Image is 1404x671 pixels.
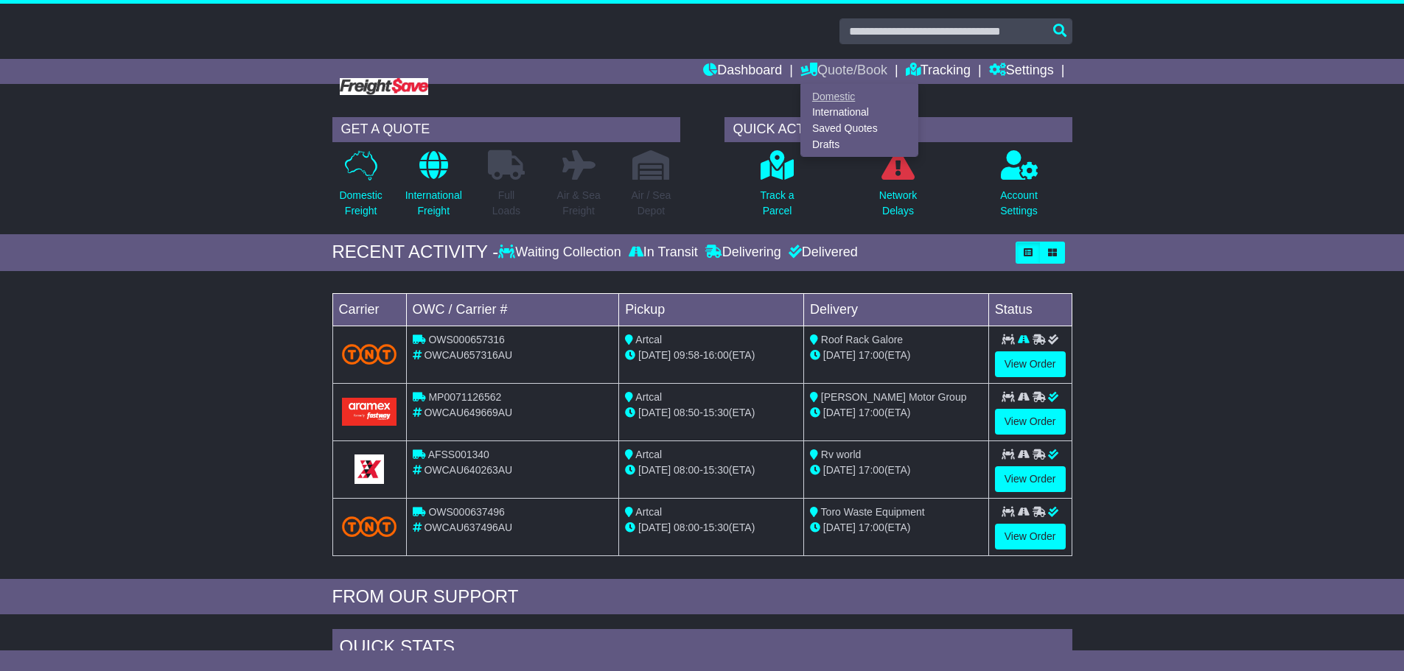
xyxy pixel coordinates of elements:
[879,188,917,219] p: Network Delays
[625,348,797,363] div: - (ETA)
[557,188,601,219] p: Air & Sea Freight
[338,150,383,227] a: DomesticFreight
[424,521,512,533] span: OWCAU637496AU
[405,150,463,227] a: InternationalFreight
[821,391,967,403] span: [PERSON_NAME] Motor Group
[703,521,729,533] span: 15:30
[906,59,971,84] a: Tracking
[332,242,499,263] div: RECENT ACTIVITY -
[632,188,671,219] p: Air / Sea Depot
[488,188,525,219] p: Full Loads
[674,349,699,361] span: 09:58
[801,105,918,121] a: International
[995,466,1066,492] a: View Order
[674,407,699,418] span: 08:50
[801,88,918,105] a: Domestic
[785,245,858,261] div: Delivered
[988,293,1072,326] td: Status
[635,449,662,460] span: Artcal
[823,464,856,476] span: [DATE]
[635,334,662,345] span: Artcal
[498,245,624,261] div: Waiting Collection
[703,59,782,84] a: Dashboard
[625,245,702,261] div: In Transit
[759,150,794,227] a: Track aParcel
[638,407,671,418] span: [DATE]
[702,245,785,261] div: Delivering
[339,188,382,219] p: Domestic Freight
[810,463,982,478] div: (ETA)
[635,506,662,518] span: Artcal
[674,521,699,533] span: 08:00
[428,506,505,518] span: OWS000637496
[821,334,903,345] span: Roof Rack Galore
[332,117,680,142] div: GET A QUOTE
[638,349,671,361] span: [DATE]
[800,59,887,84] a: Quote/Book
[424,349,512,361] span: OWCAU657316AU
[859,407,884,418] span: 17:00
[619,293,804,326] td: Pickup
[428,334,505,345] span: OWS000657316
[810,348,982,363] div: (ETA)
[821,506,925,518] span: Toro Waste Equipment
[340,78,428,95] img: Freight Save
[638,464,671,476] span: [DATE]
[332,629,1072,669] div: Quick Stats
[405,188,462,219] p: International Freight
[760,188,794,219] p: Track a Parcel
[800,84,918,157] div: Quote/Book
[801,121,918,137] a: Saved Quotes
[859,349,884,361] span: 17:00
[703,407,729,418] span: 15:30
[821,449,861,460] span: Rv world
[625,463,797,478] div: - (ETA)
[859,521,884,533] span: 17:00
[638,521,671,533] span: [DATE]
[823,407,856,418] span: [DATE]
[674,464,699,476] span: 08:00
[406,293,619,326] td: OWC / Carrier #
[625,520,797,535] div: - (ETA)
[995,351,1066,377] a: View Order
[355,454,384,484] img: GetCarrierServiceLogo
[428,391,501,403] span: MP0071126562
[332,586,1072,608] div: FROM OUR SUPPORT
[879,150,918,227] a: NetworkDelays
[703,464,729,476] span: 15:30
[810,405,982,421] div: (ETA)
[859,464,884,476] span: 17:00
[989,59,1054,84] a: Settings
[724,117,1072,142] div: QUICK ACTIONS
[342,398,397,425] img: Aramex.png
[823,349,856,361] span: [DATE]
[625,405,797,421] div: - (ETA)
[823,521,856,533] span: [DATE]
[342,516,397,536] img: TNT_Domestic.png
[995,524,1066,549] a: View Order
[1000,188,1038,219] p: Account Settings
[342,344,397,364] img: TNT_Domestic.png
[801,136,918,152] a: Drafts
[810,520,982,535] div: (ETA)
[635,391,662,403] span: Artcal
[803,293,988,326] td: Delivery
[703,349,729,361] span: 16:00
[424,407,512,418] span: OWCAU649669AU
[999,150,1038,227] a: AccountSettings
[424,464,512,476] span: OWCAU640263AU
[332,293,406,326] td: Carrier
[428,449,489,460] span: AFSS001340
[995,409,1066,435] a: View Order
